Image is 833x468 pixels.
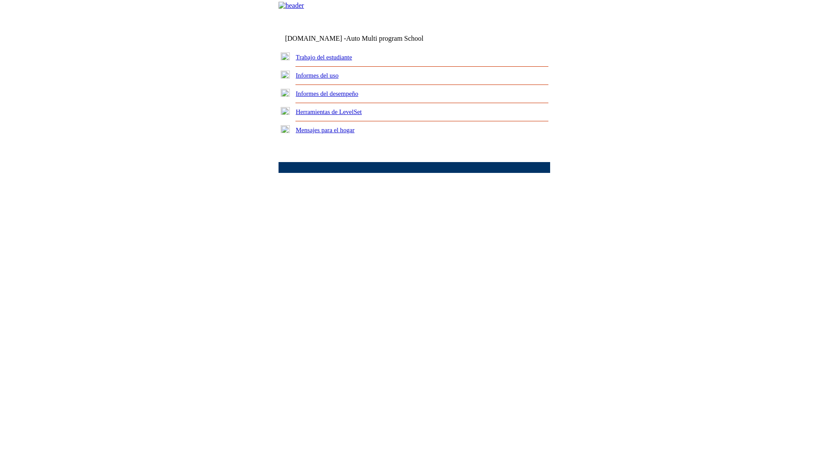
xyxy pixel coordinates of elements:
a: Trabajo del estudiante [296,54,352,61]
a: Informes del desempeño [296,90,358,97]
img: header [279,2,304,10]
a: Mensajes para el hogar [296,127,355,133]
img: plus.gif [281,71,290,78]
a: Herramientas de LevelSet [296,108,362,115]
img: plus.gif [281,89,290,97]
img: plus.gif [281,107,290,115]
img: plus.gif [281,52,290,60]
nobr: Auto Multi program School [346,35,423,42]
td: [DOMAIN_NAME] - [285,35,445,42]
a: Informes del uso [296,72,339,79]
img: plus.gif [281,125,290,133]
